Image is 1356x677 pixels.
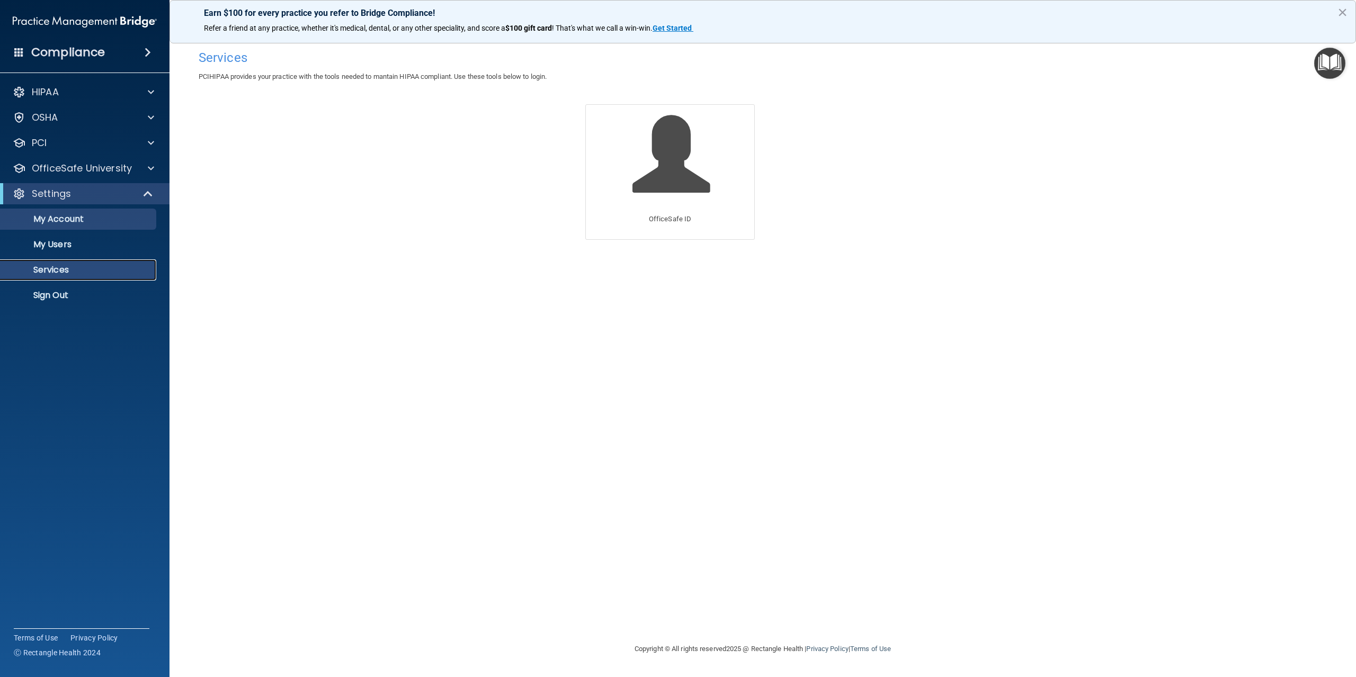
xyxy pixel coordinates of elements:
[204,24,505,32] span: Refer a friend at any practice, whether it's medical, dental, or any other speciality, and score a
[13,111,154,124] a: OSHA
[585,104,755,239] a: OfficeSafe ID
[14,633,58,643] a: Terms of Use
[70,633,118,643] a: Privacy Policy
[806,645,848,653] a: Privacy Policy
[1337,4,1348,21] button: Close
[653,24,692,32] strong: Get Started
[32,137,47,149] p: PCI
[32,111,58,124] p: OSHA
[7,265,151,275] p: Services
[13,187,154,200] a: Settings
[7,239,151,250] p: My Users
[649,213,691,225] p: OfficeSafe ID
[1314,48,1345,79] button: Open Resource Center
[32,187,71,200] p: Settings
[13,86,154,98] a: HIPAA
[7,214,151,224] p: My Account
[204,8,1322,18] p: Earn $100 for every practice you refer to Bridge Compliance!
[13,11,157,32] img: PMB logo
[199,73,547,80] span: PCIHIPAA provides your practice with the tools needed to mantain HIPAA compliant. Use these tools...
[199,51,1327,65] h4: Services
[13,137,154,149] a: PCI
[14,647,101,658] span: Ⓒ Rectangle Health 2024
[653,24,693,32] a: Get Started
[505,24,552,32] strong: $100 gift card
[32,162,132,175] p: OfficeSafe University
[32,86,59,98] p: HIPAA
[552,24,653,32] span: ! That's what we call a win-win.
[7,290,151,301] p: Sign Out
[31,45,105,60] h4: Compliance
[569,632,956,666] div: Copyright © All rights reserved 2025 @ Rectangle Health | |
[850,645,891,653] a: Terms of Use
[13,162,154,175] a: OfficeSafe University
